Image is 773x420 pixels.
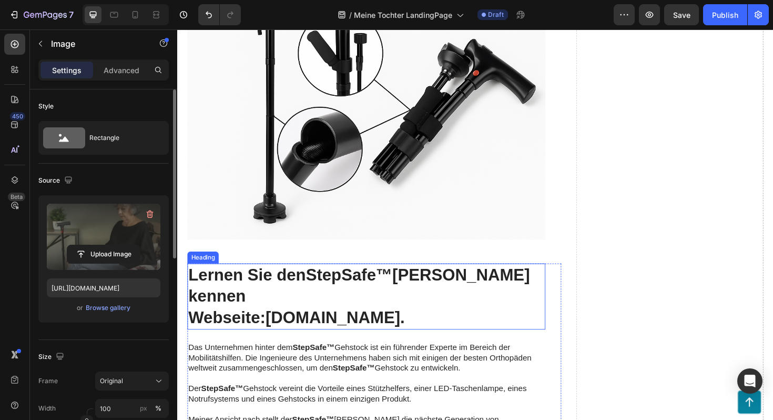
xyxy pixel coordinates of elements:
p: 7 [69,8,74,21]
button: px [152,402,165,415]
div: Rectangle [89,126,154,150]
div: px [140,404,147,413]
button: % [137,402,150,415]
span: or [77,302,83,314]
div: 450 [10,112,25,121]
button: Original [95,372,169,391]
button: Upload Image [67,245,140,264]
button: Browse gallery [85,303,131,313]
label: Width [38,404,56,413]
p: Der Gehstock vereint die Vorteile eines Stützhelfers, einer LED-Taschenlampe, eines Notrufsystems... [12,375,389,397]
button: Publish [703,4,747,25]
p: Settings [52,65,82,76]
div: Beta [8,193,25,201]
div: Browse gallery [86,303,130,313]
div: Style [38,102,54,111]
div: Open Intercom Messenger [737,368,762,394]
strong: StepSafe™ [25,376,69,385]
div: Source [38,174,75,188]
span: Original [100,376,123,386]
p: Advanced [104,65,139,76]
div: % [155,404,161,413]
a: [DOMAIN_NAME] [93,295,236,315]
iframe: Design area [177,29,773,420]
input: https://example.com/image.jpg [47,278,160,297]
span: Draft [488,10,504,19]
div: Publish [712,9,738,21]
strong: StepSafe™ [122,332,166,341]
span: Save [673,11,690,19]
strong: StepSafe™ [136,250,228,269]
p: Das Unternehmen hinter dem Gehstock ist ein führender Experte im Bereich der Mobilitätshilfen. Di... [12,332,389,364]
h2: Lernen Sie den [PERSON_NAME] kennen Webseite: . [11,248,390,318]
button: 7 [4,4,78,25]
div: Heading [13,237,42,246]
span: / [349,9,352,21]
p: Image [51,37,140,50]
button: Save [664,4,699,25]
label: Frame [38,376,58,386]
span: Meine Tochter LandingPage [354,9,452,21]
input: px% [95,399,169,418]
div: Size [38,350,66,364]
strong: StepSafe™ [165,354,209,363]
div: Undo/Redo [198,4,241,25]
